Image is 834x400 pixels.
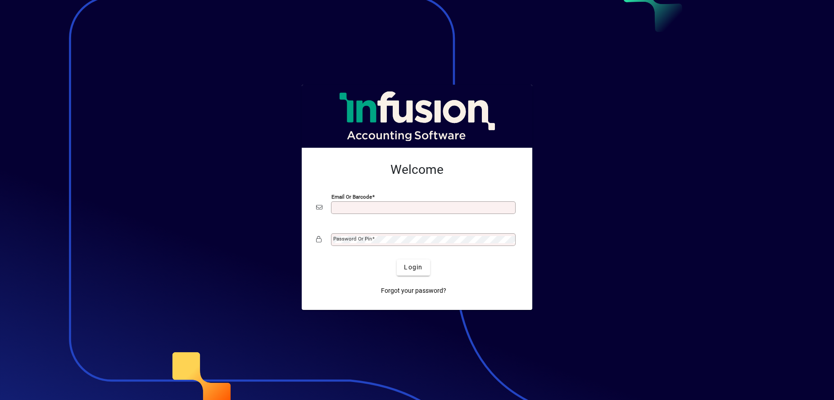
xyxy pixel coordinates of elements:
button: Login [397,259,430,276]
span: Login [404,263,422,272]
mat-label: Password or Pin [333,236,372,242]
h2: Welcome [316,162,518,177]
a: Forgot your password? [377,283,450,299]
span: Forgot your password? [381,286,446,295]
mat-label: Email or Barcode [331,193,372,200]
